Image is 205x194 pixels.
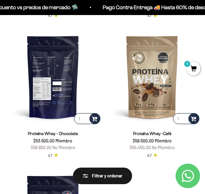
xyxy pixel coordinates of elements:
span: $59.500,00 [133,138,154,143]
span: $58.850,00 [31,145,51,150]
span: 4.7 [147,153,152,158]
div: Filtrar y ordenar [83,173,122,179]
span: 4.7 [48,13,52,18]
span: Miembro [55,138,72,143]
img: Proteína Whey - Chocolate [5,29,101,126]
mark: 0 [184,60,191,68]
a: 4.74.7 de 5.0 estrellas [147,153,157,158]
span: $53.500,00 [33,138,55,143]
span: 4.7 [48,153,52,158]
button: Filtrar y ordenar [73,168,132,184]
span: 4.7 [147,13,152,18]
span: No Miembro [52,145,75,150]
a: Proteína Whey -Café [133,131,171,136]
a: 4.74.7 de 5.0 estrellas [48,153,58,158]
a: 4.74.7 de 5.0 estrellas [48,13,58,18]
span: $65.450,00 [130,145,151,150]
a: Proteína Whey - Chocolate [28,131,78,136]
a: 0 [187,66,200,72]
a: 4.74.7 de 5.0 estrellas [147,13,157,18]
span: No Miembro [152,145,175,150]
span: Miembro [155,138,172,143]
